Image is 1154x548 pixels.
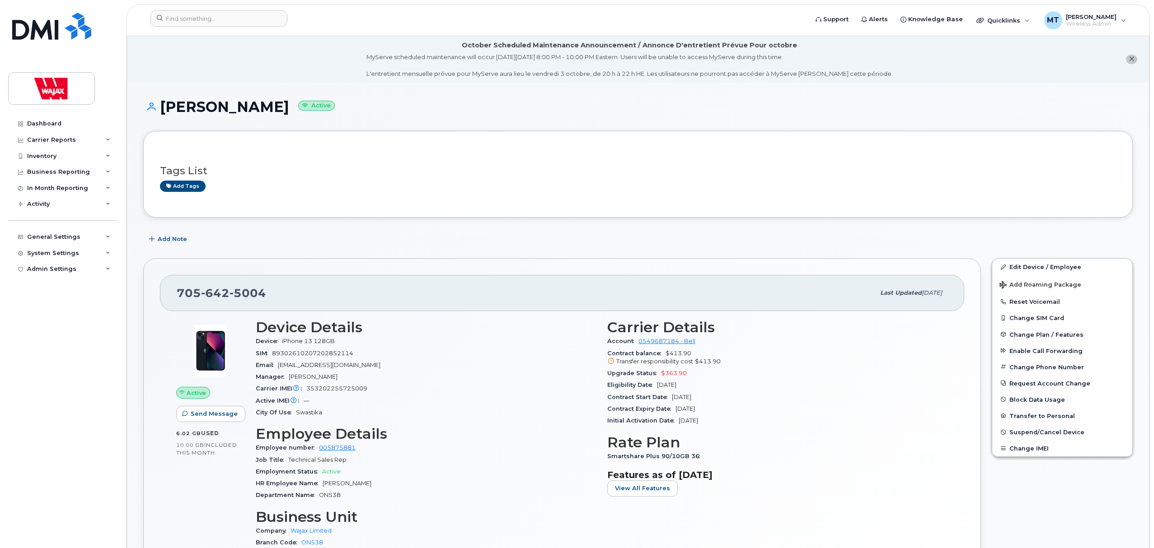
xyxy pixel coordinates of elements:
span: Carrier IMEI [256,385,306,392]
span: Smartshare Plus 90/10GB 36 [607,453,704,460]
a: ON538 [301,539,323,546]
span: Add Note [158,235,187,243]
span: Contract Expiry Date [607,405,676,412]
h3: Rate Plan [607,434,948,450]
span: Employment Status [256,468,322,475]
button: Change IMEI [992,440,1132,456]
img: image20231002-3703462-1ig824h.jpeg [183,324,238,378]
button: Add Note [143,231,195,247]
button: Reset Voicemail [992,293,1132,310]
span: $413.90 [607,350,948,366]
span: Device [256,338,282,344]
button: View All Features [607,480,678,497]
span: Email [256,362,278,368]
a: 005875881 [319,444,356,451]
span: Branch Code [256,539,301,546]
span: Contract Start Date [607,394,672,400]
span: 89302610207202852114 [272,350,353,357]
span: [PERSON_NAME] [289,373,338,380]
span: View All Features [615,484,670,492]
span: Eligibility Date [607,381,657,388]
h3: Features as of [DATE] [607,469,948,480]
span: 642 [201,286,230,300]
h1: [PERSON_NAME] [143,99,1133,115]
span: HR Employee Name [256,480,323,487]
small: Active [298,101,335,111]
span: Add Roaming Package [999,281,1081,290]
span: [DATE] [676,405,695,412]
button: Transfer to Personal [992,408,1132,424]
button: Send Message [176,406,245,422]
span: [DATE] [657,381,676,388]
span: used [201,430,219,437]
button: Request Account Change [992,375,1132,391]
a: 0549687184 - Bell [638,338,695,344]
h3: Carrier Details [607,319,948,335]
h3: Device Details [256,319,596,335]
button: Suspend/Cancel Device [992,424,1132,440]
span: 353202255725009 [306,385,367,392]
a: Add tags [160,181,206,192]
span: [EMAIL_ADDRESS][DOMAIN_NAME] [278,362,380,368]
div: October Scheduled Maintenance Announcement / Annonce D'entretient Prévue Pour octobre [462,41,797,50]
button: Block Data Usage [992,391,1132,408]
a: Edit Device / Employee [992,259,1132,275]
span: Enable Call Forwarding [1009,347,1083,354]
span: iPhone 13 128GB [282,338,335,344]
span: [DATE] [922,289,942,296]
span: Change Plan / Features [1009,331,1084,338]
span: 5004 [230,286,266,300]
div: MyServe scheduled maintenance will occur [DATE][DATE] 8:00 PM - 10:00 PM Eastern. Users will be u... [366,53,893,78]
span: City Of Use [256,409,296,416]
span: 705 [177,286,266,300]
span: Transfer responsibility cost [616,358,693,365]
span: Last updated [880,289,922,296]
span: Swastika [296,409,322,416]
button: Change Phone Number [992,359,1132,375]
span: Manager [256,373,289,380]
button: close notification [1126,55,1137,64]
span: SIM [256,350,272,357]
span: Send Message [191,409,238,418]
span: Employee number [256,444,319,451]
span: Company [256,527,291,534]
button: Enable Call Forwarding [992,343,1132,359]
a: Wajax Limited [291,527,332,534]
span: 10.00 GB [176,442,204,448]
h3: Tags List [160,165,1116,176]
span: Initial Activation Date [607,417,679,424]
span: Contract balance [607,350,666,357]
span: $363.90 [661,370,687,376]
span: Active [187,389,206,397]
button: Change Plan / Features [992,326,1132,343]
span: Account [607,338,638,344]
span: Upgrade Status [607,370,661,376]
span: 6.02 GB [176,430,201,437]
span: — [304,397,310,404]
span: [DATE] [672,394,691,400]
button: Change SIM Card [992,310,1132,326]
span: Active IMEI [256,397,304,404]
span: Job Title [256,456,288,463]
h3: Employee Details [256,426,596,442]
span: $413.90 [695,358,721,365]
h3: Business Unit [256,509,596,525]
button: Add Roaming Package [992,275,1132,293]
span: Active [322,468,341,475]
span: ON538 [319,492,341,498]
span: Suspend/Cancel Device [1009,429,1084,436]
span: Department Name [256,492,319,498]
span: included this month [176,441,237,456]
span: [PERSON_NAME] [323,480,371,487]
span: Technical Sales Rep [288,456,347,463]
span: [DATE] [679,417,698,424]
